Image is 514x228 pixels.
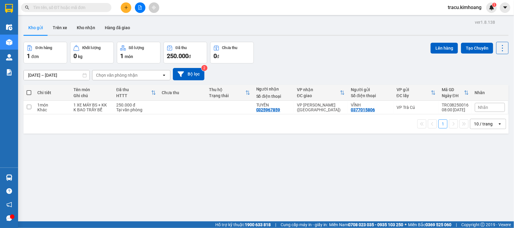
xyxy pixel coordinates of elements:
[73,93,110,98] div: Ghi chú
[162,73,167,78] svg: open
[124,5,128,10] span: plus
[297,87,340,92] div: VP nhận
[73,87,110,92] div: Tên món
[73,103,110,107] div: 1 XE MÁY BS + KK
[209,87,245,92] div: Thu hộ
[73,107,110,112] div: K BAO TRẦY BỂ
[6,24,12,30] img: warehouse-icon
[475,90,505,95] div: Nhãn
[6,202,12,208] span: notification
[78,54,83,59] span: kg
[167,52,188,60] span: 250.000
[188,54,191,59] span: đ
[116,93,151,98] div: HTTT
[152,5,156,10] span: aim
[120,52,123,60] span: 1
[82,46,101,50] div: Khối lượng
[351,103,391,107] div: VĨNH
[489,5,494,10] img: icon-new-feature
[36,46,52,50] div: Đơn hàng
[116,103,156,107] div: 250.000 đ
[27,52,30,60] span: 1
[222,46,238,50] div: Chưa thu
[33,4,104,11] input: Tìm tên, số ĐT hoặc mã đơn
[135,2,145,13] button: file-add
[493,3,495,7] span: 1
[70,42,114,63] button: Khối lượng0kg
[48,20,72,35] button: Trên xe
[256,94,291,99] div: Số điện thoại
[397,93,431,98] div: ĐC lấy
[37,90,67,95] div: Chi tiết
[37,107,67,112] div: Khác
[481,223,485,227] span: copyright
[442,107,469,112] div: 08:00 [DATE]
[6,54,12,60] img: warehouse-icon
[294,85,348,101] th: Toggle SortBy
[329,221,403,228] span: Miền Nam
[397,105,436,110] div: VP Trà Cú
[442,93,464,98] div: Ngày ĐH
[394,85,439,101] th: Toggle SortBy
[116,87,151,92] div: Đã thu
[23,42,67,63] button: Đơn hàng1đơn
[121,2,131,13] button: plus
[129,46,144,50] div: Số lượng
[113,85,159,101] th: Toggle SortBy
[256,107,280,112] div: 0325967859
[297,93,340,98] div: ĐC giao
[72,20,100,35] button: Kho nhận
[217,54,219,59] span: đ
[73,52,77,60] span: 0
[6,69,12,75] img: solution-icon
[6,215,12,221] span: message
[138,5,142,10] span: file-add
[117,42,160,63] button: Số lượng1món
[162,90,203,95] div: Chưa thu
[96,72,138,78] div: Chọn văn phòng nhận
[443,4,486,11] span: tracu.kimhoang
[442,87,464,92] div: Mã GD
[431,43,458,54] button: Lên hàng
[461,43,493,54] button: Tạo Chuyến
[442,103,469,107] div: TRC08250016
[408,221,451,228] span: Miền Bắc
[6,174,12,181] img: warehouse-icon
[351,107,375,112] div: 0377015806
[210,42,254,63] button: Chưa thu0đ
[125,54,133,59] span: món
[351,87,391,92] div: Người gửi
[478,105,488,110] span: Nhãn
[6,39,12,45] img: warehouse-icon
[201,65,207,71] sup: 2
[405,223,407,226] span: ⚪️
[425,222,451,227] strong: 0369 525 060
[492,3,497,7] sup: 1
[149,2,159,13] button: aim
[23,20,48,35] button: Kho gửi
[439,85,472,101] th: Toggle SortBy
[206,85,253,101] th: Toggle SortBy
[164,42,207,63] button: Đã thu250.000đ
[24,70,89,80] input: Select a date range.
[348,222,403,227] strong: 0708 023 035 - 0935 103 250
[281,221,328,228] span: Cung cấp máy in - giấy in:
[37,103,67,107] div: 1 món
[116,107,156,112] div: Tại văn phòng
[25,5,29,10] span: search
[497,122,502,126] svg: open
[100,20,135,35] button: Hàng đã giao
[209,93,245,98] div: Trạng thái
[397,87,431,92] div: VP gửi
[351,93,391,98] div: Số điện thoại
[503,5,508,10] span: caret-down
[474,121,493,127] div: 10 / trang
[213,52,217,60] span: 0
[438,119,447,128] button: 1
[500,2,510,13] button: caret-down
[256,103,291,107] div: TUYỀN
[245,222,271,227] strong: 1900 633 818
[256,87,291,91] div: Người nhận
[176,46,187,50] div: Đã thu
